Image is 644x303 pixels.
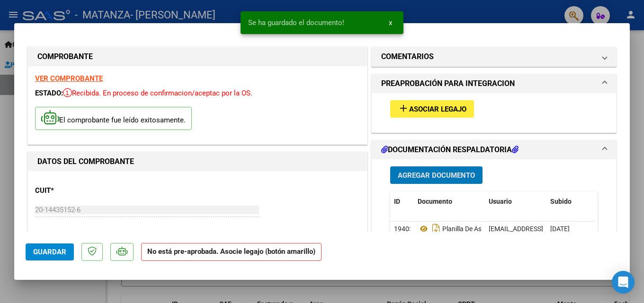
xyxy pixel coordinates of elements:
[372,93,616,132] div: PREAPROBACIÓN PARA INTEGRACION
[381,78,515,89] h1: PREAPROBACIÓN PARA INTEGRACION
[381,14,400,31] button: x
[485,191,546,212] datatable-header-cell: Usuario
[35,89,63,97] span: ESTADO:
[394,225,413,233] span: 19403
[381,51,434,62] h1: COMENTARIOS
[398,103,409,114] mat-icon: add
[37,157,134,166] strong: DATOS DEL COMPROBANTE
[398,171,475,180] span: Agregar Documento
[35,107,192,130] p: El comprobante fue leído exitosamente.
[430,221,442,236] i: Descargar documento
[594,191,641,212] datatable-header-cell: Acción
[63,89,252,97] span: Recibida. En proceso de confirmacion/aceptac por la OS.
[418,198,452,205] span: Documento
[394,198,400,205] span: ID
[418,225,504,233] span: Planilla De Asistencia
[390,100,474,118] button: Asociar Legajo
[409,105,466,113] span: Asociar Legajo
[33,248,66,256] span: Guardar
[546,191,594,212] datatable-header-cell: Subido
[141,243,322,261] strong: No está pre-aprobada. Asocie legajo (botón amarillo)
[550,198,572,205] span: Subido
[35,74,103,83] a: VER COMPROBANTE
[381,144,519,156] h1: DOCUMENTACIÓN RESPALDATORIA
[26,243,74,260] button: Guardar
[389,18,392,27] span: x
[414,191,485,212] datatable-header-cell: Documento
[390,166,483,184] button: Agregar Documento
[372,140,616,159] mat-expansion-panel-header: DOCUMENTACIÓN RESPALDATORIA
[37,52,93,61] strong: COMPROBANTE
[372,74,616,93] mat-expansion-panel-header: PREAPROBACIÓN PARA INTEGRACION
[35,185,133,196] p: CUIT
[489,198,512,205] span: Usuario
[248,18,344,27] span: Se ha guardado el documento!
[372,47,616,66] mat-expansion-panel-header: COMENTARIOS
[390,191,414,212] datatable-header-cell: ID
[612,271,635,294] div: Open Intercom Messenger
[550,225,570,233] span: [DATE]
